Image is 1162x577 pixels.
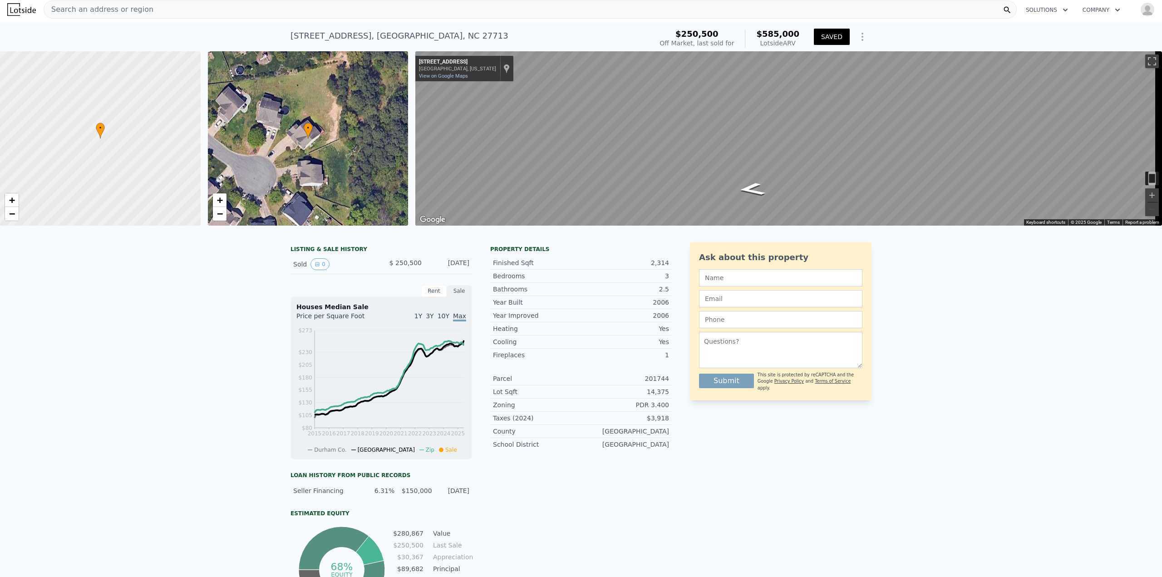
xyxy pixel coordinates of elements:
[350,430,364,437] tspan: 2018
[581,337,669,346] div: Yes
[699,311,862,328] input: Phone
[1075,2,1128,18] button: Company
[493,350,581,360] div: Fireplaces
[1071,220,1102,225] span: © 2025 Google
[426,447,434,453] span: Zip
[431,528,472,538] td: Value
[302,425,312,431] tspan: $80
[393,540,424,550] td: $250,500
[408,430,422,437] tspan: 2022
[363,486,394,495] div: 6.31%
[581,440,669,449] div: [GEOGRAPHIC_DATA]
[493,337,581,346] div: Cooling
[298,327,312,334] tspan: $273
[304,124,313,132] span: •
[310,258,330,270] button: View historical data
[393,564,424,574] td: $89,682
[415,51,1162,226] div: Street View
[660,39,734,48] div: Off Market, last sold for
[581,324,669,333] div: Yes
[7,3,36,16] img: Lotside
[1107,220,1120,225] a: Terms (opens in new tab)
[493,440,581,449] div: School District
[493,271,581,281] div: Bedrooms
[758,372,862,391] div: This site is protected by reCAPTCHA and the Google and apply.
[96,123,105,138] div: •
[699,374,754,388] button: Submit
[451,430,465,437] tspan: 2025
[414,312,422,320] span: 1Y
[290,30,508,42] div: [STREET_ADDRESS] , [GEOGRAPHIC_DATA] , NC 27713
[447,285,472,297] div: Sale
[453,312,466,321] span: Max
[298,399,312,406] tspan: $130
[290,472,472,479] div: Loan history from public records
[727,180,777,199] path: Go Northwest, Catskill Ct
[298,349,312,355] tspan: $230
[330,561,353,572] tspan: 68%
[5,207,19,221] a: Zoom out
[431,552,472,562] td: Appreciation
[213,207,226,221] a: Zoom out
[581,271,669,281] div: 3
[493,414,581,423] div: Taxes (2024)
[5,193,19,207] a: Zoom in
[493,324,581,333] div: Heating
[581,374,669,383] div: 201744
[756,39,799,48] div: Lotside ARV
[503,64,510,74] a: Show location on map
[213,193,226,207] a: Zoom in
[9,194,15,206] span: +
[1145,188,1159,202] button: Zoom in
[1145,172,1159,185] button: Toggle motion tracking
[418,214,448,226] a: Open this area in Google Maps (opens a new window)
[493,400,581,409] div: Zoning
[379,430,394,437] tspan: 2020
[322,430,336,437] tspan: 2016
[853,28,871,46] button: Show Options
[756,29,799,39] span: $585,000
[400,486,432,495] div: $150,000
[581,414,669,423] div: $3,918
[217,208,222,219] span: −
[426,312,433,320] span: 3Y
[493,427,581,436] div: County
[815,379,851,384] a: Terms of Service
[1019,2,1075,18] button: Solutions
[774,379,804,384] a: Privacy Policy
[1026,219,1065,226] button: Keyboard shortcuts
[1145,54,1159,68] button: Toggle fullscreen view
[393,528,424,538] td: $280,867
[389,259,422,266] span: $ 250,500
[415,51,1162,226] div: Map
[431,564,472,574] td: Principal
[298,362,312,368] tspan: $205
[429,258,469,270] div: [DATE]
[419,59,496,66] div: [STREET_ADDRESS]
[581,427,669,436] div: [GEOGRAPHIC_DATA]
[699,290,862,307] input: Email
[418,214,448,226] img: Google
[814,29,850,45] button: SAVED
[437,430,451,437] tspan: 2024
[290,510,472,517] div: Estimated Equity
[421,285,447,297] div: Rent
[296,311,381,326] div: Price per Square Foot
[493,387,581,396] div: Lot Sqft
[290,246,472,255] div: LISTING & SALE HISTORY
[9,208,15,219] span: −
[358,447,415,453] span: [GEOGRAPHIC_DATA]
[581,258,669,267] div: 2,314
[699,251,862,264] div: Ask about this property
[581,311,669,320] div: 2006
[336,430,350,437] tspan: 2017
[493,298,581,307] div: Year Built
[493,285,581,294] div: Bathrooms
[217,194,222,206] span: +
[675,29,719,39] span: $250,500
[438,486,469,495] div: [DATE]
[393,552,424,562] td: $30,367
[419,73,468,79] a: View on Google Maps
[581,285,669,294] div: 2.5
[490,246,672,253] div: Property details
